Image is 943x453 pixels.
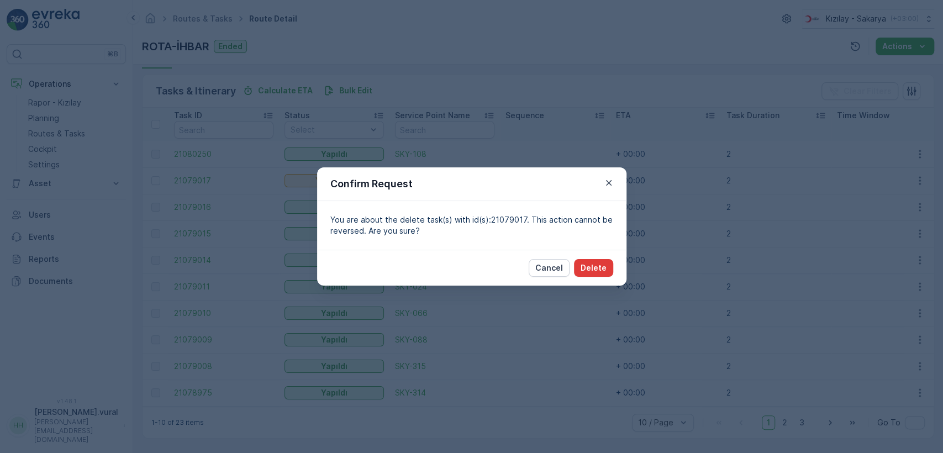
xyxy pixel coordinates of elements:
[330,176,413,192] p: Confirm Request
[330,214,613,236] p: You are about the delete task(s) with id(s):21079017. This action cannot be reversed. Are you sure?
[529,259,570,277] button: Cancel
[535,262,563,273] p: Cancel
[574,259,613,277] button: Delete
[581,262,607,273] p: Delete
